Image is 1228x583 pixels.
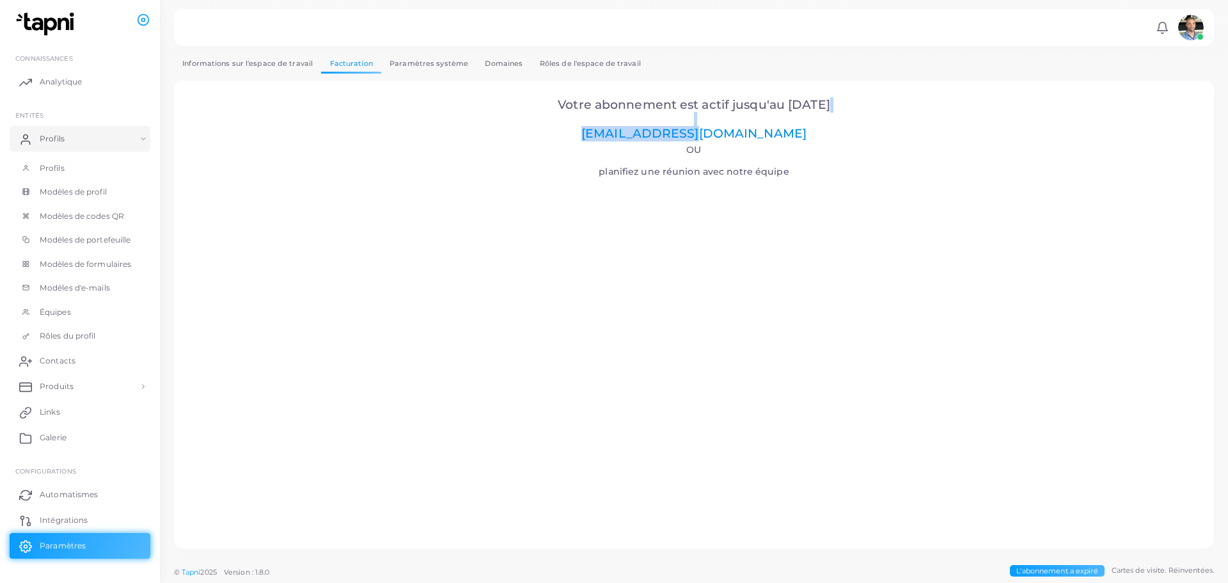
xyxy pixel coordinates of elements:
a: Links [10,399,150,425]
a: Rôles du profil [10,324,150,348]
font: Modèles de portefeuille [40,235,131,244]
img: avatar [1178,15,1204,40]
font: Produits [40,381,74,391]
font: Équipes [40,307,71,317]
font: Version : 1.8.0 [224,568,270,577]
font: Rôles du profil [40,331,96,340]
a: Tapni [182,568,201,577]
font: Links [40,407,60,417]
font: Automatismes [40,490,98,499]
a: Modèles de profil [10,180,150,204]
font: Modèles d'e-mails [40,283,110,292]
a: Automatismes [10,482,150,507]
a: Galerie [10,425,150,451]
font: Rôles de l'espace de travail [540,59,641,68]
a: [EMAIL_ADDRESS][DOMAIN_NAME] [581,126,807,141]
font: Facturation [330,59,373,68]
a: Paramètres [10,533,150,559]
font: Ou [686,144,701,156]
font: Domaines [485,59,523,68]
a: Profils [10,126,150,152]
font: Modèles de codes QR [40,211,124,221]
font: Profils [40,163,65,173]
font: Cartes de visite. Réinventées. [1112,566,1214,575]
font: CONNAISSANCES [15,54,72,62]
font: Intégrations [40,515,88,525]
a: Modèles de formulaires [10,252,150,276]
font: Configurations [15,467,76,475]
a: Modèles de portefeuille [10,228,150,252]
font: planifiez une réunion avec notre équipe [599,166,789,177]
a: Équipes [10,300,150,324]
font: ENTITÉS [15,111,43,119]
a: Produits [10,374,150,399]
font: Analytique [40,77,82,86]
font: Paramètres [40,541,86,550]
a: Analytique [10,69,150,95]
img: logo [12,12,83,36]
iframe: Sélectionnez une date et une heure - Calendly [192,181,1197,531]
font: Modèles de formulaires [40,259,131,269]
font: Contacts [40,356,75,365]
font: Profils [40,134,65,143]
a: Modèles de codes QR [10,204,150,228]
a: Profils [10,156,150,180]
font: L'abonnement a expiré [1016,566,1098,575]
font: Galerie [40,433,67,442]
a: Modèles d'e-mails [10,276,150,300]
font: Modèles de profil [40,187,107,196]
a: Intégrations [10,507,150,533]
font: Informations sur l'espace de travail [182,59,313,68]
a: Contacts [10,348,150,374]
font: Paramètres système [390,59,468,68]
font: © [174,568,180,577]
font: Votre abonnement est actif jusqu'au [DATE] [558,97,830,112]
font: 2025 [200,568,216,577]
a: avatar [1174,15,1207,40]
